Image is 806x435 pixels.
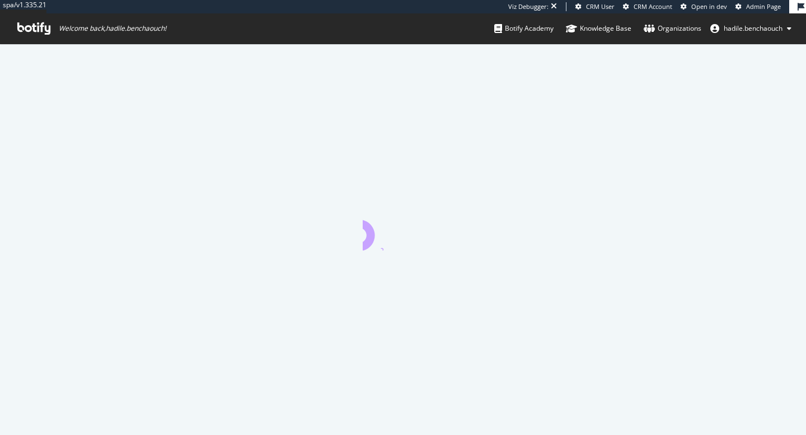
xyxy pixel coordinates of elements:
[644,13,701,44] a: Organizations
[566,23,631,34] div: Knowledge Base
[644,23,701,34] div: Organizations
[575,2,615,11] a: CRM User
[634,2,672,11] span: CRM Account
[701,20,800,37] button: hadile.benchaouch
[586,2,615,11] span: CRM User
[566,13,631,44] a: Knowledge Base
[623,2,672,11] a: CRM Account
[59,24,166,33] span: Welcome back, hadile.benchaouch !
[691,2,727,11] span: Open in dev
[681,2,727,11] a: Open in dev
[494,13,554,44] a: Botify Academy
[724,23,782,33] span: hadile.benchaouch
[508,2,549,11] div: Viz Debugger:
[363,210,443,250] div: animation
[746,2,781,11] span: Admin Page
[735,2,781,11] a: Admin Page
[494,23,554,34] div: Botify Academy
